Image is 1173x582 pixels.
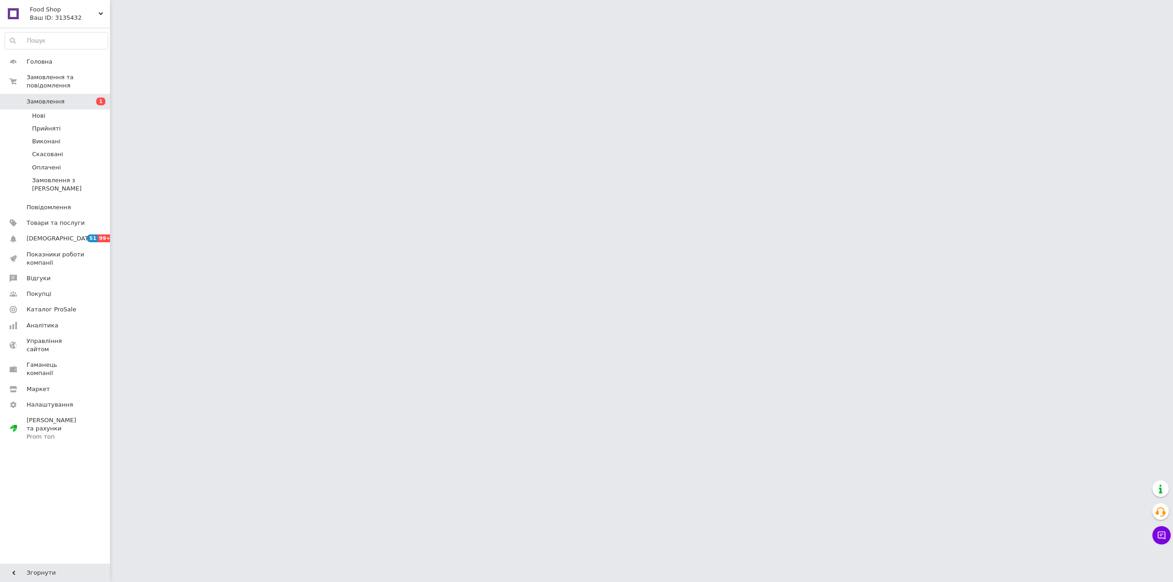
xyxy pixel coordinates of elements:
[30,5,99,14] span: Food Shop
[27,401,73,409] span: Налаштування
[27,58,52,66] span: Головна
[32,150,63,158] span: Скасовані
[30,14,110,22] div: Ваш ID: 3135432
[32,137,60,146] span: Виконані
[32,176,107,193] span: Замовлення з [PERSON_NAME]
[27,234,94,243] span: [DEMOGRAPHIC_DATA]
[32,163,61,172] span: Оплачені
[98,234,113,242] span: 99+
[32,112,45,120] span: Нові
[27,98,65,106] span: Замовлення
[27,361,85,377] span: Гаманець компанії
[27,416,85,441] span: [PERSON_NAME] та рахунки
[96,98,105,105] span: 1
[5,33,108,49] input: Пошук
[27,385,50,393] span: Маркет
[27,290,51,298] span: Покупці
[27,337,85,354] span: Управління сайтом
[27,274,50,283] span: Відгуки
[87,234,98,242] span: 51
[32,125,60,133] span: Прийняті
[27,433,85,441] div: Prom топ
[1152,526,1171,544] button: Чат з покупцем
[27,203,71,212] span: Повідомлення
[27,305,76,314] span: Каталог ProSale
[27,321,58,330] span: Аналітика
[27,250,85,267] span: Показники роботи компанії
[27,73,110,90] span: Замовлення та повідомлення
[27,219,85,227] span: Товари та послуги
